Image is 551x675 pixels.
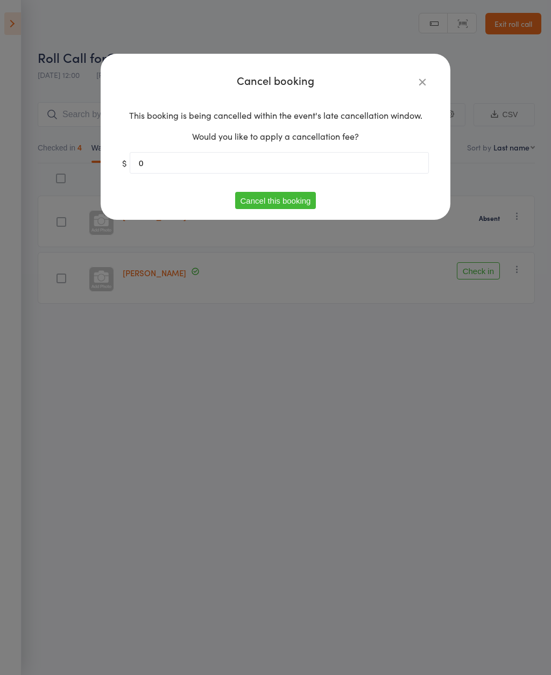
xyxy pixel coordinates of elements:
[122,110,429,120] p: This booking is being cancelled within the event's late cancellation window.
[122,158,127,168] span: $
[122,75,429,85] h4: Cancel booking
[416,75,429,88] button: Close
[122,131,429,141] p: Would you like to apply a cancellation fee?
[235,192,316,209] button: Cancel this booking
